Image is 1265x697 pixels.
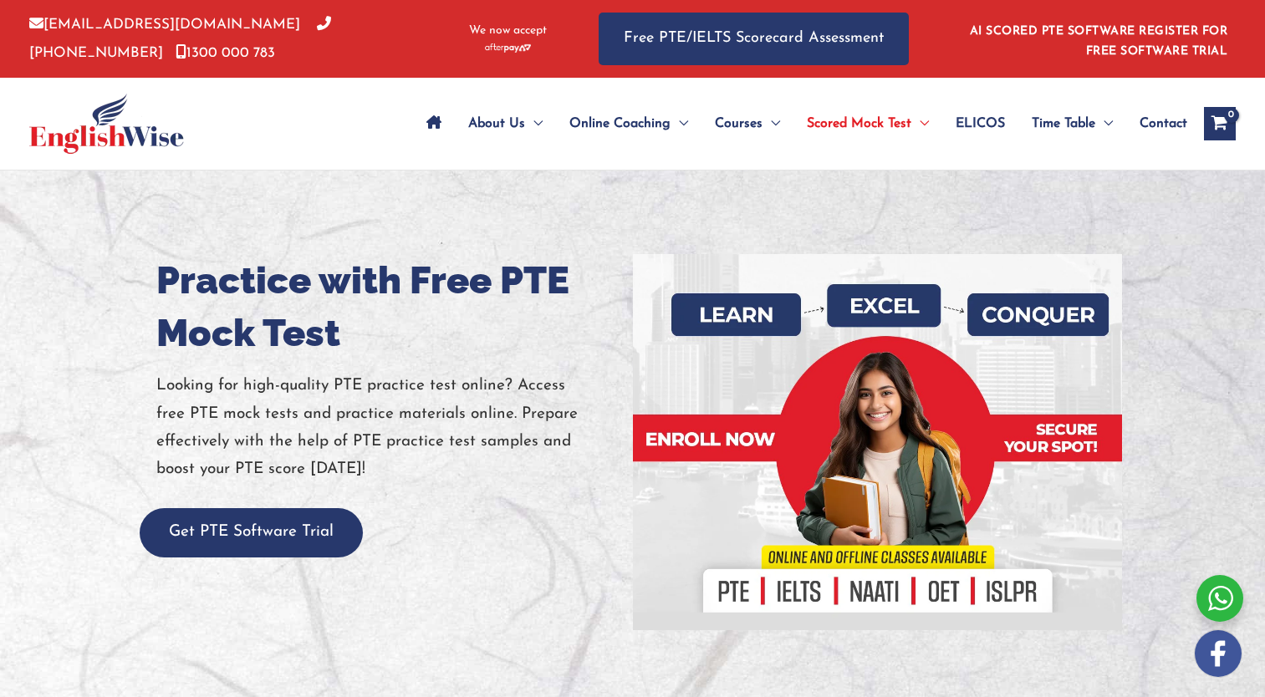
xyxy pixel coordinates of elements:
[156,254,620,359] h1: Practice with Free PTE Mock Test
[413,94,1187,153] nav: Site Navigation: Main Menu
[569,94,671,153] span: Online Coaching
[1195,630,1242,677] img: white-facebook.png
[29,18,300,32] a: [EMAIL_ADDRESS][DOMAIN_NAME]
[970,25,1228,58] a: AI SCORED PTE SOFTWARE REGISTER FOR FREE SOFTWARE TRIAL
[763,94,780,153] span: Menu Toggle
[942,94,1018,153] a: ELICOS
[671,94,688,153] span: Menu Toggle
[29,18,331,59] a: [PHONE_NUMBER]
[956,94,1005,153] span: ELICOS
[176,46,275,60] a: 1300 000 783
[1032,94,1095,153] span: Time Table
[715,94,763,153] span: Courses
[140,508,363,557] button: Get PTE Software Trial
[1018,94,1126,153] a: Time TableMenu Toggle
[911,94,929,153] span: Menu Toggle
[1204,107,1236,140] a: View Shopping Cart, empty
[701,94,793,153] a: CoursesMenu Toggle
[807,94,911,153] span: Scored Mock Test
[455,94,556,153] a: About UsMenu Toggle
[1140,94,1187,153] span: Contact
[468,94,525,153] span: About Us
[469,23,547,39] span: We now accept
[525,94,543,153] span: Menu Toggle
[29,94,184,154] img: cropped-ew-logo
[1126,94,1187,153] a: Contact
[793,94,942,153] a: Scored Mock TestMenu Toggle
[599,13,909,65] a: Free PTE/IELTS Scorecard Assessment
[140,524,363,540] a: Get PTE Software Trial
[156,372,620,483] p: Looking for high-quality PTE practice test online? Access free PTE mock tests and practice materi...
[1095,94,1113,153] span: Menu Toggle
[556,94,701,153] a: Online CoachingMenu Toggle
[485,43,531,53] img: Afterpay-Logo
[960,12,1236,66] aside: Header Widget 1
